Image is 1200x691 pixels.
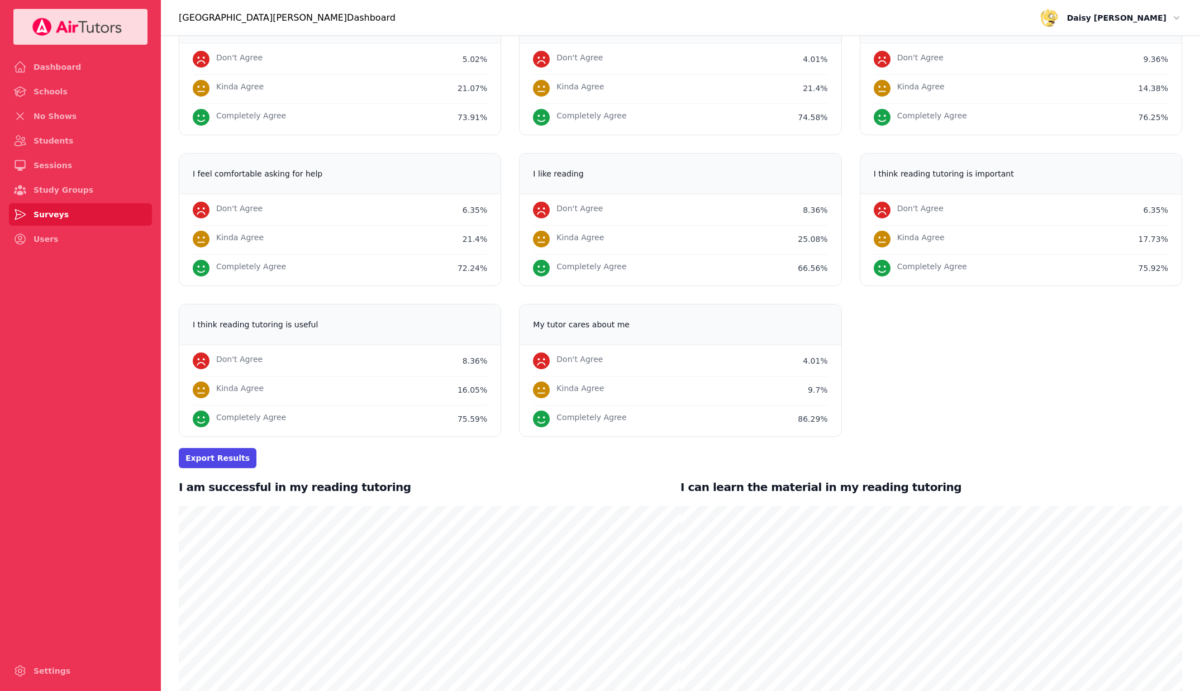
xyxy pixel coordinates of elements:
[556,231,604,247] span: Kinda Agree
[9,203,152,226] a: Surveys
[9,154,152,177] a: Sessions
[556,260,626,277] span: Completely Agree
[803,354,827,369] dd: 4.01%
[556,382,604,398] span: Kinda Agree
[1067,11,1166,25] span: Daisy [PERSON_NAME]
[216,411,286,427] span: Completely Agree
[798,412,827,427] dd: 86.29%
[1040,9,1058,27] img: avatar
[216,260,286,277] span: Completely Agree
[193,318,318,331] div: I think reading tutoring is useful
[9,660,152,682] a: Settings
[874,167,1014,180] div: I think reading tutoring is important
[556,51,603,68] span: Don't Agree
[216,382,264,398] span: Kinda Agree
[533,167,583,180] div: I like reading
[9,228,152,250] a: Users
[463,354,487,369] dd: 8.36%
[803,203,827,218] dd: 8.36%
[798,232,827,247] dd: 25.08%
[458,261,487,277] dd: 72.24%
[803,82,827,97] dd: 21.4%
[798,111,827,126] dd: 74.58%
[1139,261,1168,277] dd: 75.92%
[1139,111,1168,126] dd: 76.25%
[458,82,487,97] dd: 21.07%
[808,383,828,398] dd: 9.7%
[216,80,264,97] span: Kinda Agree
[556,352,603,369] span: Don't Agree
[458,383,487,398] dd: 16.05%
[463,53,487,68] dd: 5.02%
[897,51,944,68] span: Don't Agree
[179,448,256,468] button: Export Results
[458,412,487,427] dd: 75.59%
[897,260,967,277] span: Completely Agree
[458,111,487,126] dd: 73.91%
[1144,53,1168,68] dd: 9.36%
[9,179,152,201] a: Study Groups
[216,352,263,369] span: Don't Agree
[533,318,630,331] div: My tutor cares about me
[897,80,945,97] span: Kinda Agree
[216,51,263,68] span: Don't Agree
[216,202,263,218] span: Don't Agree
[193,167,322,180] div: I feel comfortable asking for help
[1139,232,1168,247] dd: 17.73%
[897,231,945,247] span: Kinda Agree
[9,56,152,78] a: Dashboard
[897,109,967,126] span: Completely Agree
[9,80,152,103] a: Schools
[1144,203,1168,218] dd: 6.35%
[9,130,152,152] a: Students
[463,203,487,218] dd: 6.35%
[897,202,944,218] span: Don't Agree
[556,80,604,97] span: Kinda Agree
[9,105,152,127] a: No Shows
[179,468,680,506] h1: I am successful in my reading tutoring
[680,468,1182,506] h1: I can learn the material in my reading tutoring
[556,109,626,126] span: Completely Agree
[216,231,264,247] span: Kinda Agree
[32,18,122,36] img: Your Company
[216,109,286,126] span: Completely Agree
[803,53,827,68] dd: 4.01%
[463,232,487,247] dd: 21.4%
[556,411,626,427] span: Completely Agree
[798,261,827,277] dd: 66.56%
[1139,82,1168,97] dd: 14.38%
[556,202,603,218] span: Don't Agree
